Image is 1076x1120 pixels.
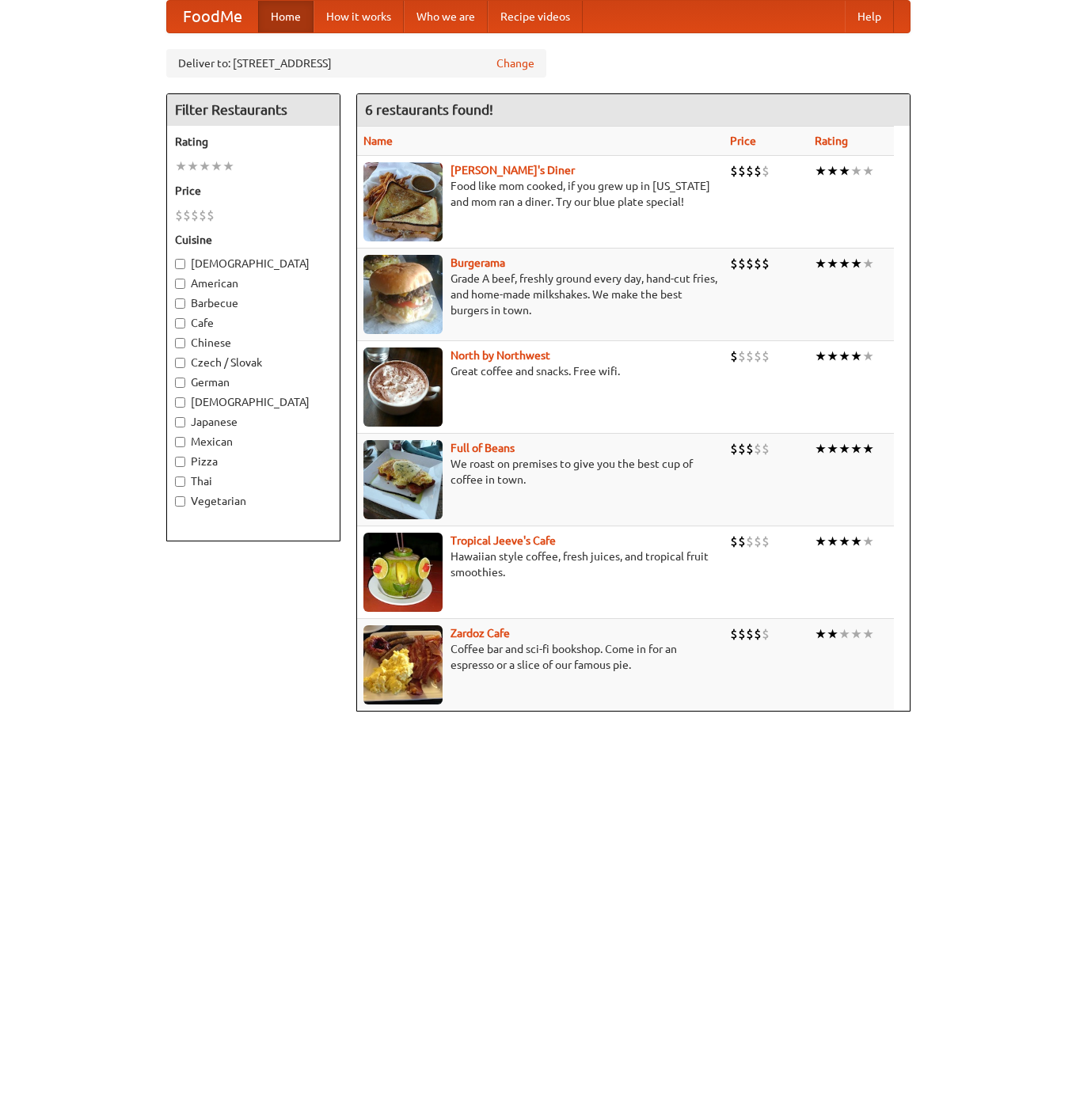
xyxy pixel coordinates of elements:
[175,275,332,291] label: American
[175,158,187,175] li: ★
[838,347,850,365] li: ★
[167,1,258,32] a: FoodMe
[815,440,827,457] li: ★
[314,1,404,32] a: How it works
[862,440,874,457] li: ★
[258,1,314,32] a: Home
[827,533,838,550] li: ★
[862,347,874,365] li: ★
[815,255,827,272] li: ★
[730,625,738,643] li: $
[175,414,332,430] label: Japanese
[850,255,862,272] li: ★
[363,135,393,147] a: Name
[451,442,515,454] a: Full of Beans
[730,255,738,272] li: $
[827,625,838,643] li: ★
[738,347,746,365] li: $
[838,440,850,457] li: ★
[175,457,185,467] input: Pizza
[175,232,332,248] h5: Cuisine
[754,347,762,365] li: $
[451,534,556,547] a: Tropical Jeeve's Cafe
[850,625,862,643] li: ★
[451,349,550,362] a: North by Northwest
[175,476,185,487] input: Thai
[762,347,770,365] li: $
[838,533,850,550] li: ★
[827,347,838,365] li: ★
[175,417,185,427] input: Japanese
[175,315,332,331] label: Cafe
[730,347,738,365] li: $
[762,255,770,272] li: $
[175,496,185,507] input: Vegetarian
[730,135,756,147] a: Price
[175,454,332,469] label: Pizza
[815,135,848,147] a: Rating
[815,347,827,365] li: ★
[496,55,534,71] a: Change
[815,533,827,550] li: ★
[850,440,862,457] li: ★
[827,162,838,180] li: ★
[730,440,738,457] li: $
[862,162,874,180] li: ★
[363,533,443,612] img: jeeves.jpg
[738,440,746,457] li: $
[175,134,332,150] h5: Rating
[815,625,827,643] li: ★
[451,627,510,640] a: Zardoz Cafe
[738,625,746,643] li: $
[862,533,874,550] li: ★
[175,295,332,311] label: Barbecue
[827,255,838,272] li: ★
[166,49,546,78] div: Deliver to: [STREET_ADDRESS]
[175,279,185,289] input: American
[191,207,199,224] li: $
[363,347,443,427] img: north.jpg
[754,533,762,550] li: $
[167,94,340,126] h4: Filter Restaurants
[183,207,191,224] li: $
[488,1,583,32] a: Recipe videos
[207,207,215,224] li: $
[746,255,754,272] li: $
[175,473,332,489] label: Thai
[363,549,717,580] p: Hawaiian style coffee, fresh juices, and tropical fruit smoothies.
[175,335,332,351] label: Chinese
[746,162,754,180] li: $
[451,256,505,269] a: Burgerama
[222,158,234,175] li: ★
[754,162,762,180] li: $
[754,255,762,272] li: $
[175,183,332,199] h5: Price
[862,255,874,272] li: ★
[451,164,575,177] a: [PERSON_NAME]'s Diner
[404,1,488,32] a: Who we are
[762,625,770,643] li: $
[738,162,746,180] li: $
[363,162,443,241] img: sallys.jpg
[746,440,754,457] li: $
[838,162,850,180] li: ★
[365,102,493,117] ng-pluralize: 6 restaurants found!
[175,437,185,447] input: Mexican
[862,625,874,643] li: ★
[815,162,827,180] li: ★
[363,641,717,673] p: Coffee bar and sci-fi bookshop. Come in for an espresso or a slice of our famous pie.
[175,256,332,271] label: [DEMOGRAPHIC_DATA]
[754,625,762,643] li: $
[175,259,185,269] input: [DEMOGRAPHIC_DATA]
[175,355,332,370] label: Czech / Slovak
[175,394,332,410] label: [DEMOGRAPHIC_DATA]
[363,178,717,210] p: Food like mom cooked, if you grew up in [US_STATE] and mom ran a diner. Try our blue plate special!
[746,625,754,643] li: $
[175,374,332,390] label: German
[838,625,850,643] li: ★
[762,533,770,550] li: $
[175,397,185,408] input: [DEMOGRAPHIC_DATA]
